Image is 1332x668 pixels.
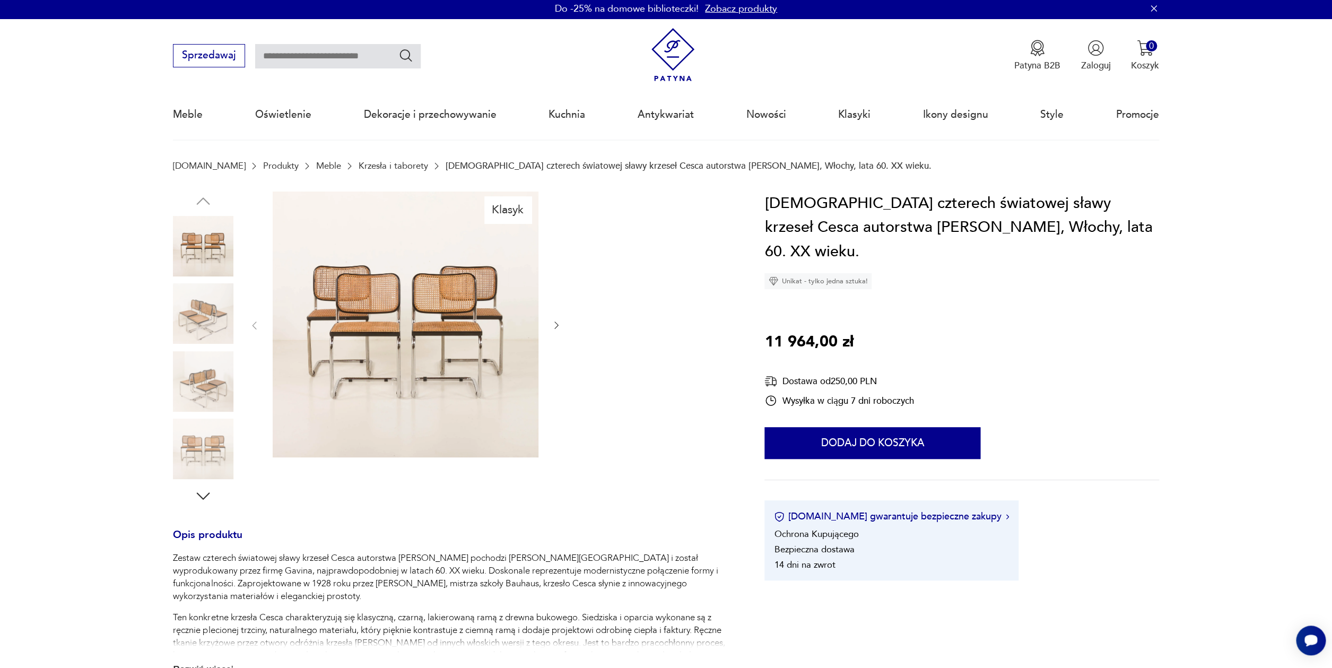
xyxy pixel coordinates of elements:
[173,419,233,479] img: Zdjęcie produktu Zestaw czterech światowej sławy krzeseł Cesca autorstwa Marcela Breuera, Włochy,...
[764,330,853,354] p: 11 964,00 zł
[173,52,245,60] a: Sprzedawaj
[173,90,203,139] a: Meble
[173,161,245,171] a: [DOMAIN_NAME]
[555,2,699,15] p: Do -25% na domowe biblioteczki!
[774,528,858,540] li: Ochrona Kupującego
[705,2,777,15] a: Zobacz produkty
[746,90,786,139] a: Nowości
[1029,40,1046,56] img: Ikona medalu
[1014,59,1060,72] p: Patyna B2B
[173,44,245,67] button: Sprzedawaj
[1014,40,1060,72] a: Ikona medaluPatyna B2B
[173,216,233,276] img: Zdjęcie produktu Zestaw czterech światowej sławy krzeseł Cesca autorstwa Marcela Breuera, Włochy,...
[774,559,835,571] li: 14 dni na zwrot
[1006,514,1009,519] img: Ikona strzałki w prawo
[1081,40,1110,72] button: Zaloguj
[646,28,700,82] img: Patyna - sklep z meblami i dekoracjami vintage
[1014,40,1060,72] button: Patyna B2B
[764,375,777,388] img: Ikona dostawy
[173,351,233,412] img: Zdjęcie produktu Zestaw czterech światowej sławy krzeseł Cesca autorstwa Marcela Breuera, Włochy,...
[484,196,532,223] div: Klasyk
[764,427,980,459] button: Dodaj do koszyka
[1087,40,1104,56] img: Ikonka użytkownika
[764,273,872,289] div: Unikat - tylko jedna sztuka!
[1131,59,1159,72] p: Koszyk
[1146,40,1157,51] div: 0
[273,192,538,457] img: Zdjęcie produktu Zestaw czterech światowej sławy krzeseł Cesca autorstwa Marcela Breuera, Włochy,...
[922,90,988,139] a: Ikony designu
[774,510,1009,523] button: [DOMAIN_NAME] gwarantuje bezpieczne zakupy
[358,161,428,171] a: Krzesła i taborety
[173,531,734,552] h3: Opis produktu
[774,543,854,556] li: Bezpieczna dostawa
[445,161,931,171] p: [DEMOGRAPHIC_DATA] czterech światowej sławy krzeseł Cesca autorstwa [PERSON_NAME], Włochy, lata 6...
[255,90,311,139] a: Oświetlenie
[1040,90,1064,139] a: Style
[1116,90,1159,139] a: Promocje
[764,394,913,407] div: Wysyłka w ciągu 7 dni roboczych
[263,161,298,171] a: Produkty
[398,48,414,63] button: Szukaj
[364,90,497,139] a: Dekoracje i przechowywanie
[1296,626,1326,655] iframe: Smartsupp widget button
[1137,40,1153,56] img: Ikona koszyka
[549,90,585,139] a: Kuchnia
[764,192,1159,264] h1: [DEMOGRAPHIC_DATA] czterech światowej sławy krzeseł Cesca autorstwa [PERSON_NAME], Włochy, lata 6...
[838,90,870,139] a: Klasyki
[1081,59,1110,72] p: Zaloguj
[769,276,778,286] img: Ikona diamentu
[173,552,734,603] p: Zestaw czterech światowej sławy krzeseł Cesca autorstwa [PERSON_NAME] pochodzi [PERSON_NAME][GEOG...
[764,375,913,388] div: Dostawa od 250,00 PLN
[316,161,341,171] a: Meble
[774,511,785,522] img: Ikona certyfikatu
[638,90,694,139] a: Antykwariat
[1131,40,1159,72] button: 0Koszyk
[173,283,233,344] img: Zdjęcie produktu Zestaw czterech światowej sławy krzeseł Cesca autorstwa Marcela Breuera, Włochy,...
